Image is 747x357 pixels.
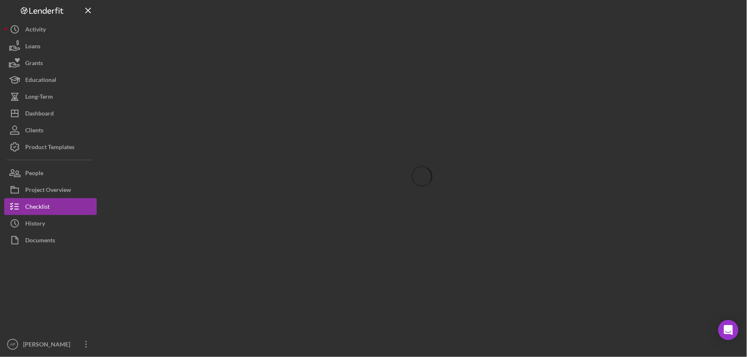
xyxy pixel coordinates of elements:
div: [PERSON_NAME] [21,336,76,355]
button: AP[PERSON_NAME] [4,336,97,353]
div: Activity [25,21,46,40]
div: Long-Term [25,88,53,107]
button: Loans [4,38,97,55]
div: Project Overview [25,181,71,200]
button: Educational [4,71,97,88]
button: Project Overview [4,181,97,198]
button: Documents [4,232,97,249]
button: Checklist [4,198,97,215]
text: AP [10,342,16,347]
div: Clients [25,122,43,141]
button: Activity [4,21,97,38]
button: History [4,215,97,232]
button: People [4,165,97,181]
div: Checklist [25,198,50,217]
button: Grants [4,55,97,71]
button: Product Templates [4,139,97,155]
div: Dashboard [25,105,54,124]
button: Clients [4,122,97,139]
div: History [25,215,45,234]
button: Long-Term [4,88,97,105]
button: Dashboard [4,105,97,122]
div: People [25,165,43,184]
div: Product Templates [25,139,74,157]
div: Open Intercom Messenger [718,320,739,340]
div: Documents [25,232,55,251]
div: Grants [25,55,43,73]
div: Loans [25,38,40,57]
div: Educational [25,71,56,90]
